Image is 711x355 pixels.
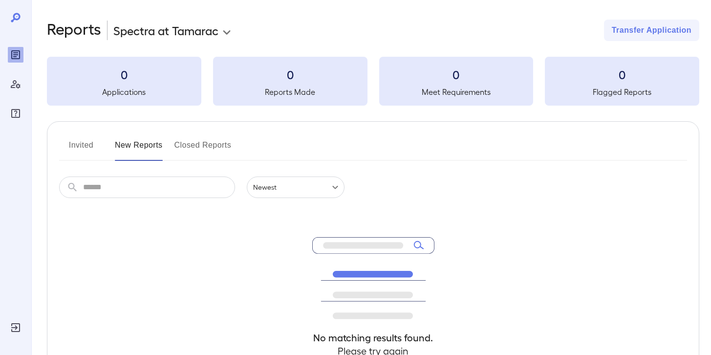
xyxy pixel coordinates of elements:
h3: 0 [213,67,367,82]
div: FAQ [8,106,23,121]
h3: 0 [379,67,534,82]
h5: Meet Requirements [379,86,534,98]
h3: 0 [545,67,699,82]
h3: 0 [47,67,201,82]
button: Invited [59,137,103,161]
summary: 0Applications0Reports Made0Meet Requirements0Flagged Reports [47,57,699,106]
h5: Flagged Reports [545,86,699,98]
h2: Reports [47,20,101,41]
div: Log Out [8,320,23,335]
button: Transfer Application [604,20,699,41]
button: New Reports [115,137,163,161]
h5: Reports Made [213,86,367,98]
p: Spectra at Tamarac [113,22,218,38]
div: Newest [247,177,345,198]
button: Closed Reports [174,137,232,161]
h4: No matching results found. [312,331,434,344]
h5: Applications [47,86,201,98]
div: Reports [8,47,23,63]
div: Manage Users [8,76,23,92]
